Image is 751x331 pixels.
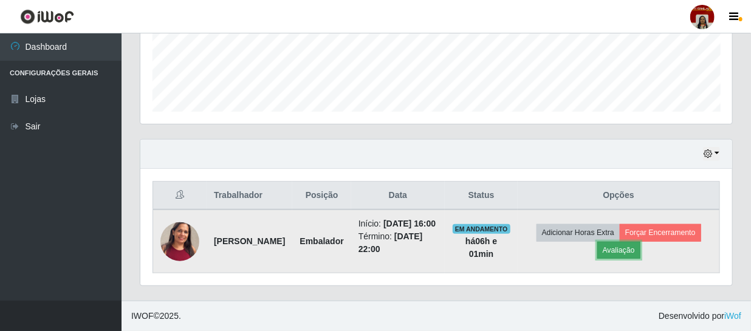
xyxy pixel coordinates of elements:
strong: Embalador [300,236,343,246]
li: Início: [358,217,437,230]
button: Forçar Encerramento [620,224,701,241]
img: CoreUI Logo [20,9,74,24]
th: Opções [518,182,719,210]
a: iWof [724,311,741,321]
th: Data [351,182,445,210]
li: Término: [358,230,437,256]
time: [DATE] 16:00 [383,219,436,228]
span: IWOF [131,311,154,321]
th: Status [445,182,518,210]
button: Avaliação [597,242,640,259]
span: Desenvolvido por [659,310,741,322]
th: Posição [292,182,351,210]
img: 1759712024106.jpeg [160,199,199,284]
strong: [PERSON_NAME] [214,236,285,246]
th: Trabalhador [207,182,292,210]
strong: há 06 h e 01 min [465,236,497,259]
span: © 2025 . [131,310,181,322]
button: Adicionar Horas Extra [537,224,620,241]
span: EM ANDAMENTO [453,224,510,234]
